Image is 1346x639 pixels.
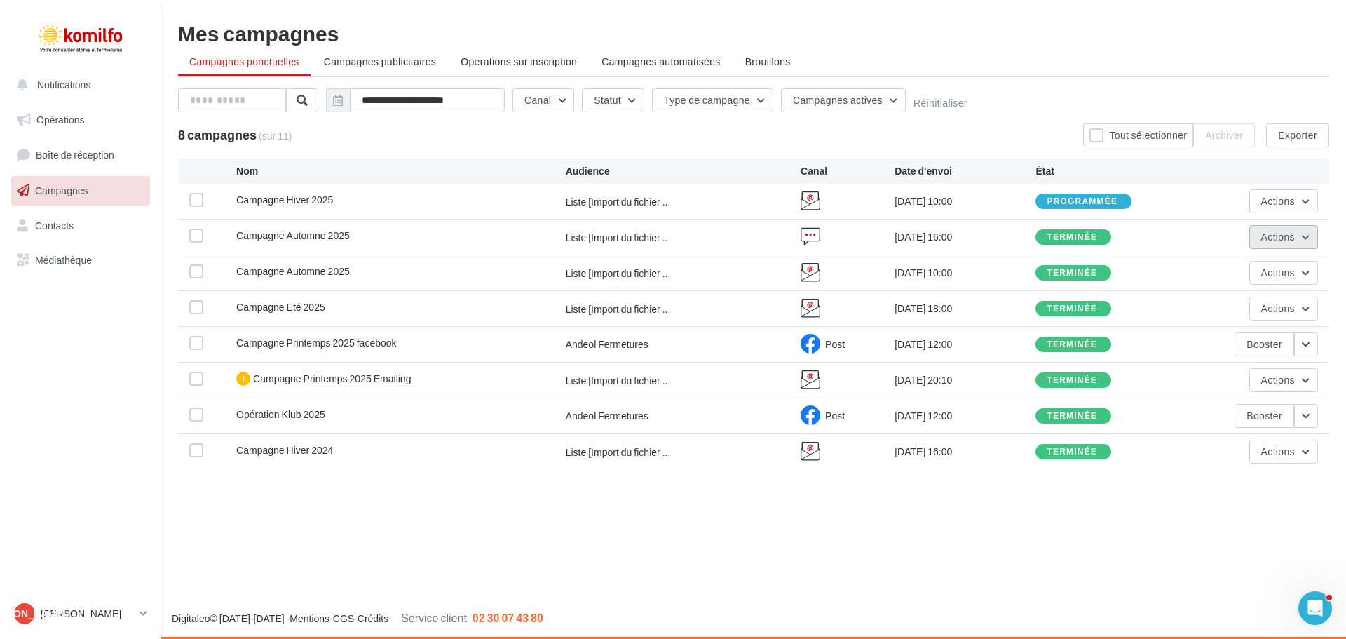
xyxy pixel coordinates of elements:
span: Brouillons [745,55,791,67]
span: Campagne Hiver 2024 [236,444,333,456]
button: Booster [1235,404,1294,428]
a: Médiathèque [8,245,153,275]
span: Liste [Import du fichier ... [566,374,671,388]
div: terminée [1047,448,1097,457]
span: Liste [Import du fichier ... [566,231,671,245]
div: terminée [1047,304,1097,314]
a: Boîte de réception [8,140,153,170]
div: terminée [1047,340,1097,349]
span: Campagne Printemps 2025 Emailing [253,372,411,384]
div: [DATE] 10:00 [895,266,1035,280]
button: Actions [1249,261,1318,285]
div: Canal [801,164,895,178]
span: Actions [1261,445,1295,457]
a: Digitaleo [172,612,210,624]
button: Actions [1249,297,1318,321]
span: Campagne Automne 2025 [236,265,350,277]
span: Opération Klub 2025 [236,408,325,420]
div: terminée [1047,269,1097,278]
span: Campagne Printemps 2025 facebook [236,337,396,349]
span: Boîte de réception [36,149,114,161]
span: Campagne Eté 2025 [236,301,325,313]
div: [DATE] 18:00 [895,302,1035,316]
span: Post [825,410,845,422]
button: Actions [1249,440,1318,464]
div: [DATE] 12:00 [895,409,1035,423]
span: Campagnes [35,184,88,196]
div: Audience [566,164,801,178]
span: © [DATE]-[DATE] - - - [172,612,543,624]
span: Operations sur inscription [461,55,577,67]
span: Médiathèque [35,254,92,266]
button: Canal [512,88,574,112]
span: Campagnes automatisées [601,55,720,67]
div: [DATE] 20:10 [895,373,1035,387]
button: Actions [1249,189,1318,213]
iframe: Intercom live chat [1298,591,1332,625]
button: Campagnes actives [781,88,906,112]
button: Archiver [1193,123,1255,147]
span: Service client [401,611,467,624]
a: Contacts [8,211,153,241]
div: terminée [1047,376,1097,385]
span: Liste [Import du fichier ... [566,445,671,459]
a: Campagnes [8,176,153,206]
span: Actions [1261,302,1295,314]
span: (sur 11) [259,129,292,143]
button: Exporter [1266,123,1329,147]
span: Actions [1261,267,1295,278]
div: terminée [1047,233,1097,242]
div: Andeol Fermetures [566,337,648,351]
span: Campagne Automne 2025 [236,229,350,241]
div: Mes campagnes [178,22,1329,43]
button: Statut [582,88,644,112]
span: Campagnes actives [793,94,883,106]
button: Réinitialiser [913,97,967,109]
a: Opérations [8,105,153,135]
div: [DATE] 16:00 [895,445,1035,459]
button: Actions [1249,225,1318,249]
span: Actions [1261,231,1295,243]
div: [DATE] 16:00 [895,230,1035,244]
span: 8 campagnes [178,127,257,142]
button: Booster [1235,332,1294,356]
div: programmée [1047,197,1117,206]
span: Liste [Import du fichier ... [566,195,671,209]
a: CGS [333,612,354,624]
div: Andeol Fermetures [566,409,648,423]
div: État [1035,164,1176,178]
span: Opérations [36,114,84,126]
span: Liste [Import du fichier ... [566,267,671,281]
span: Actions [1261,374,1295,386]
a: [PERSON_NAME] [PERSON_NAME] [11,600,150,627]
span: Post [825,338,845,350]
span: Actions [1261,195,1295,207]
span: Campagnes publicitaires [324,55,436,67]
span: Campagne Hiver 2025 [236,194,333,206]
div: terminée [1047,412,1097,421]
span: Contacts [35,219,74,231]
span: 02 30 07 43 80 [473,611,543,624]
div: Date d'envoi [895,164,1035,178]
div: [DATE] 12:00 [895,337,1035,351]
button: Tout sélectionner [1083,123,1193,147]
span: Notifications [37,79,90,90]
a: Mentions [290,612,329,624]
button: Type de campagne [652,88,773,112]
p: [PERSON_NAME] [41,607,134,621]
a: Crédits [358,612,388,624]
div: Nom [236,164,566,178]
div: [DATE] 10:00 [895,194,1035,208]
button: Notifications [8,70,147,100]
span: Liste [Import du fichier ... [566,302,671,316]
button: Actions [1249,368,1318,392]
